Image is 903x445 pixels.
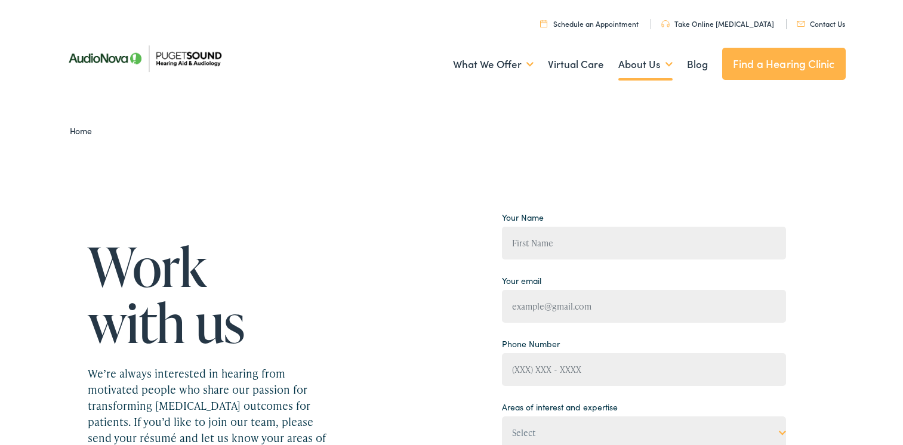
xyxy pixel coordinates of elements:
[797,21,805,27] img: utility icon
[502,401,618,413] label: Areas of interest and expertise
[797,18,845,29] a: Contact Us
[687,42,708,86] a: Blog
[722,48,846,80] a: Find a Hearing Clinic
[661,20,670,27] img: utility icon
[548,42,604,86] a: Virtual Care
[70,125,98,137] a: Home
[618,42,673,86] a: About Us
[502,290,786,323] input: example@gmail.com
[502,353,786,386] input: (XXX) XXX - XXXX
[88,238,332,350] h1: Work with us
[540,20,547,27] img: utility icon
[502,338,560,350] label: Phone Number
[540,18,639,29] a: Schedule an Appointment
[502,274,541,287] label: Your email
[661,18,774,29] a: Take Online [MEDICAL_DATA]
[502,227,786,259] input: First Name
[453,42,534,86] a: What We Offer
[502,211,544,224] label: Your Name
